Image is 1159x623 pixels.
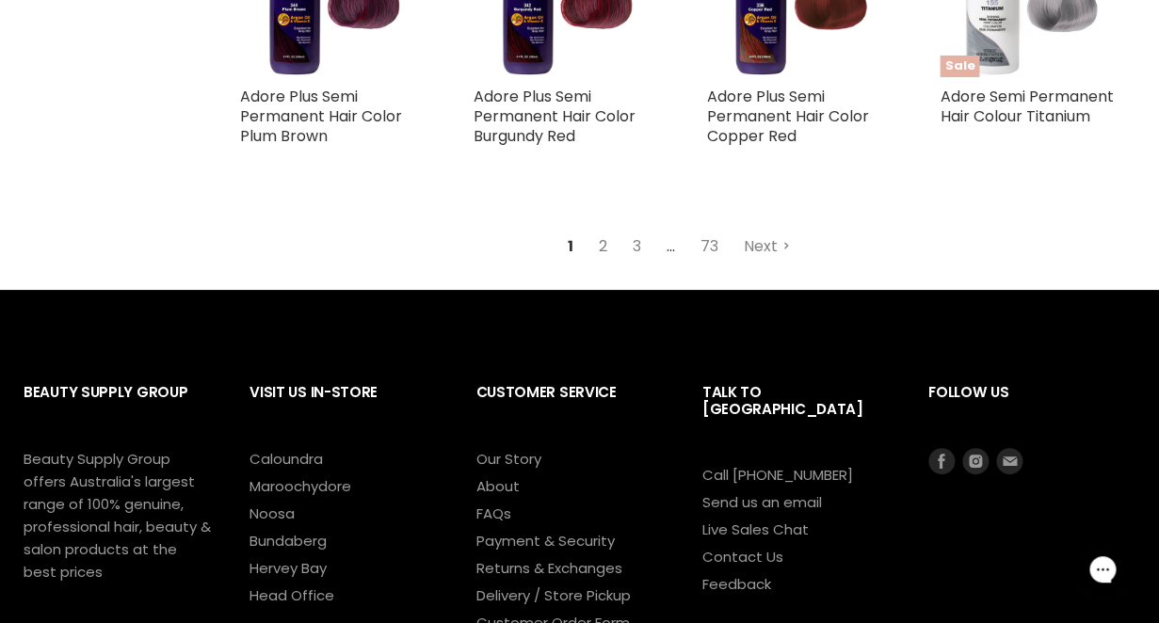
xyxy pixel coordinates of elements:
[475,585,630,605] a: Delivery / Store Pickup
[557,230,584,264] span: 1
[250,476,351,496] a: Maroochydore
[240,86,402,147] a: Adore Plus Semi Permanent Hair Color Plum Brown
[250,503,295,523] a: Noosa
[940,56,979,77] span: Sale
[475,369,664,447] h2: Customer Service
[475,449,540,469] a: Our Story
[1065,535,1140,604] iframe: Gorgias live chat messenger
[475,558,621,578] a: Returns & Exchanges
[250,369,438,447] h2: Visit Us In-Store
[928,369,1135,447] h2: Follow us
[250,558,327,578] a: Hervey Bay
[656,230,685,264] span: ...
[588,230,618,264] a: 2
[475,476,519,496] a: About
[702,369,891,464] h2: Talk to [GEOGRAPHIC_DATA]
[250,449,323,469] a: Caloundra
[702,547,783,567] a: Contact Us
[250,585,334,605] a: Head Office
[707,86,869,147] a: Adore Plus Semi Permanent Hair Color Copper Red
[474,86,636,147] a: Adore Plus Semi Permanent Hair Color Burgundy Red
[702,519,809,539] a: Live Sales Chat
[702,574,771,594] a: Feedback
[475,503,510,523] a: FAQs
[24,369,212,447] h2: Beauty Supply Group
[475,531,614,551] a: Payment & Security
[702,465,853,485] a: Call [PHONE_NUMBER]
[622,230,652,264] a: 3
[250,531,327,551] a: Bundaberg
[24,448,212,583] p: Beauty Supply Group offers Australia's largest range of 100% genuine, professional hair, beauty &...
[690,230,729,264] a: 73
[940,86,1113,127] a: Adore Semi Permanent Hair Colour Titanium
[733,230,800,264] a: Next
[702,492,822,512] a: Send us an email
